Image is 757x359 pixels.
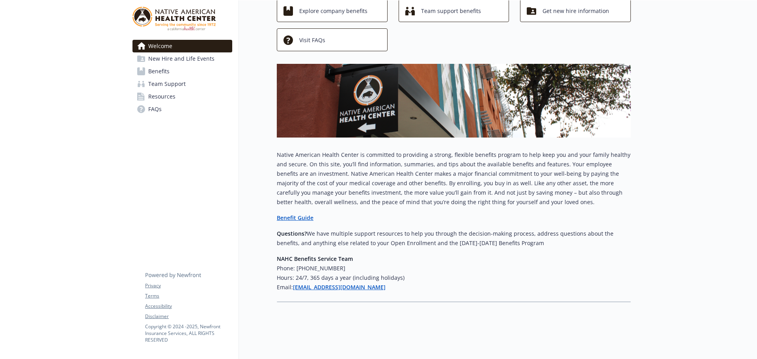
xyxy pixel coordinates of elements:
[148,65,170,78] span: Benefits
[543,4,609,19] span: Get new hire information
[145,313,232,320] a: Disclaimer
[148,90,175,103] span: Resources
[132,90,232,103] a: Resources
[299,33,325,48] span: Visit FAQs
[277,150,631,207] p: Native American Health Center is committed to providing a strong, flexible benefits program to he...
[132,40,232,52] a: Welcome
[132,78,232,90] a: Team Support
[148,103,162,115] span: FAQs
[277,230,307,237] strong: Questions?
[145,323,232,343] p: Copyright © 2024 - 2025 , Newfront Insurance Services, ALL RIGHTS RESERVED
[421,4,481,19] span: Team support benefits
[277,28,388,51] button: Visit FAQs
[277,229,631,248] p: We have multiple support resources to help you through the decision-making process, address quest...
[145,282,232,289] a: Privacy
[132,52,232,65] a: New Hire and Life Events
[132,65,232,78] a: Benefits
[148,40,172,52] span: Welcome
[145,292,232,299] a: Terms
[145,303,232,310] a: Accessibility
[277,264,631,273] h6: Phone: [PHONE_NUMBER]
[148,52,214,65] span: New Hire and Life Events
[299,4,367,19] span: Explore company benefits
[277,255,353,262] strong: NAHC Benefits Service Team
[277,283,631,292] h6: Email:
[293,283,386,291] a: [EMAIL_ADDRESS][DOMAIN_NAME]
[277,273,631,283] h6: Hours: 24/7, 365 days a year (including holidays)​
[277,64,631,138] img: overview page banner
[132,103,232,115] a: FAQs
[148,78,186,90] span: Team Support
[277,214,313,221] a: Benefit Guide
